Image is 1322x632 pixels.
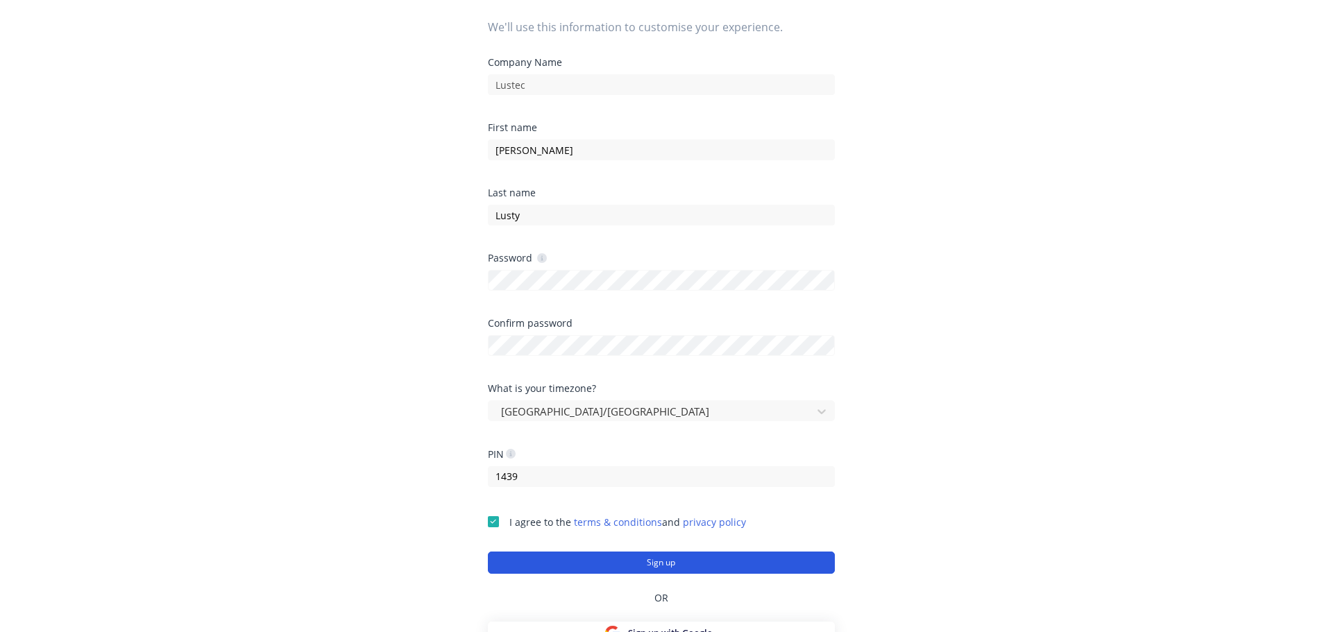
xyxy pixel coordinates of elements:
[488,384,835,393] div: What is your timezone?
[488,318,835,328] div: Confirm password
[488,447,516,461] div: PIN
[488,58,835,67] div: Company Name
[488,552,835,574] button: Sign up
[509,515,746,529] span: I agree to the and
[683,515,746,529] a: privacy policy
[488,19,835,35] span: We'll use this information to customise your experience.
[488,574,835,622] div: OR
[574,515,662,529] a: terms & conditions
[488,251,547,264] div: Password
[488,188,835,198] div: Last name
[488,123,835,133] div: First name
